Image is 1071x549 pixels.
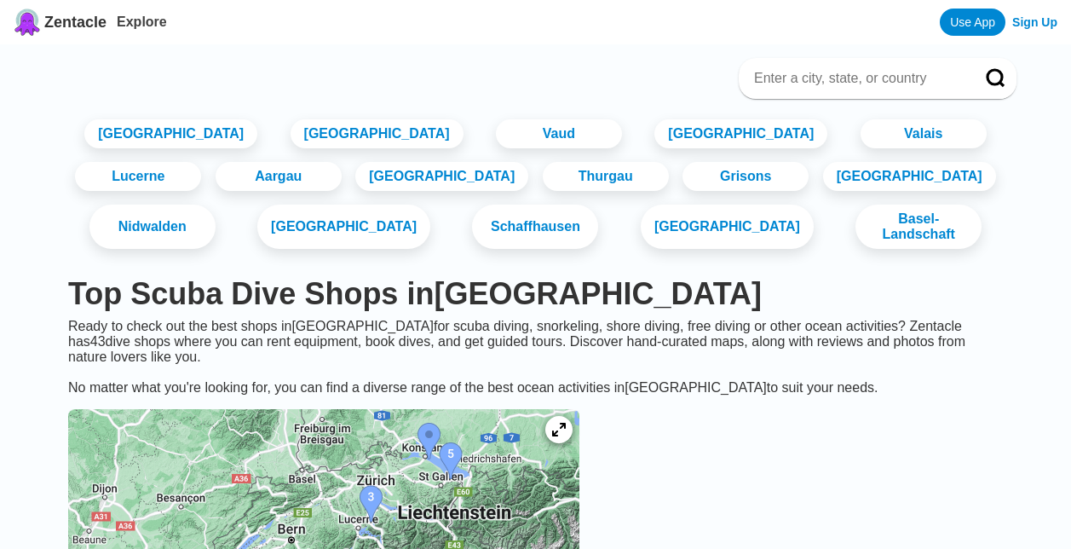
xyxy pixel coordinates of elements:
[291,119,464,148] a: [GEOGRAPHIC_DATA]
[257,205,430,249] a: [GEOGRAPHIC_DATA]
[89,205,216,249] a: Nidwalden
[654,119,827,148] a: [GEOGRAPHIC_DATA]
[44,14,107,32] span: Zentacle
[823,162,996,191] a: [GEOGRAPHIC_DATA]
[55,319,1016,396] div: Ready to check out the best shops in [GEOGRAPHIC_DATA] for scuba diving, snorkeling, shore diving...
[75,162,201,191] a: Lucerne
[641,205,814,249] a: [GEOGRAPHIC_DATA]
[14,9,107,36] a: Zentacle logoZentacle
[682,162,809,191] a: Grisons
[84,119,257,148] a: [GEOGRAPHIC_DATA]
[543,162,669,191] a: Thurgau
[1012,15,1057,29] a: Sign Up
[472,205,598,249] a: Schaffhausen
[752,70,962,87] input: Enter a city, state, or country
[117,14,167,29] a: Explore
[14,9,41,36] img: Zentacle logo
[68,276,1003,312] h1: Top Scuba Dive Shops in [GEOGRAPHIC_DATA]
[861,119,987,148] a: Valais
[216,162,342,191] a: Aargau
[940,9,1005,36] a: Use App
[496,119,622,148] a: Vaud
[855,205,982,249] a: Basel-Landschaft
[355,162,528,191] a: [GEOGRAPHIC_DATA]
